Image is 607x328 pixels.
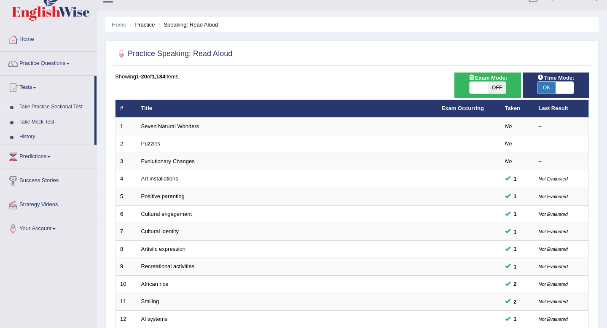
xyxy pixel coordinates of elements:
a: Strategy Videos [0,193,97,214]
span: Exam Mode: [465,73,510,82]
th: Title [137,100,437,118]
em: No [505,158,512,164]
small: Not Evaluated [539,212,568,217]
a: Al systems [141,316,168,322]
span: You can still take this question [510,262,520,271]
td: 11 [115,293,137,311]
td: 2 [115,135,137,153]
th: # [115,100,137,118]
a: Evolutionary Changes [141,158,195,164]
a: Cultural engagement [141,211,192,217]
div: – [539,140,584,148]
td: 5 [115,188,137,206]
a: African rice [141,281,169,287]
small: Not Evaluated [539,282,568,287]
span: You can still take this question [510,280,520,288]
small: Not Evaluated [539,299,568,304]
small: Not Evaluated [539,317,568,322]
small: Not Evaluated [539,229,568,234]
a: Cultural identity [141,228,179,234]
span: ON [537,82,556,94]
a: Practice Questions [0,52,97,73]
a: Take Mock Test [16,115,94,130]
small: Not Evaluated [539,264,568,269]
a: Artistic expression [141,246,185,252]
span: You can still take this question [510,175,520,183]
td: 7 [115,223,137,241]
a: Take Practice Sectional Test [16,99,94,115]
a: Recreational activities [141,263,194,269]
div: – [539,123,584,131]
div: Showing of items. [115,73,589,81]
span: OFF [488,82,506,94]
a: Success Stories [0,169,97,190]
span: You can still take this question [510,315,520,323]
a: Smiling [141,298,159,304]
a: Art installations [141,175,178,182]
span: You can still take this question [510,210,520,218]
span: Time Mode: [534,73,577,82]
td: 9 [115,258,137,276]
div: – [539,158,584,166]
a: Home [112,22,126,28]
span: You can still take this question [510,245,520,253]
em: No [505,123,512,129]
em: No [505,140,512,147]
small: Not Evaluated [539,247,568,252]
span: You can still take this question [510,192,520,201]
td: 12 [115,310,137,328]
td: 1 [115,118,137,135]
li: Speaking: Read Aloud [156,21,218,29]
a: Positive parenting [141,193,185,199]
th: Last Result [534,100,589,118]
td: 8 [115,240,137,258]
a: Seven Natural Wonders [141,123,199,129]
span: You can still take this question [510,227,520,236]
h2: Practice Speaking: Read Aloud [115,48,232,60]
a: History [16,129,94,145]
a: Puzzles [141,140,161,147]
div: Show exams occurring in exams [454,73,521,98]
b: 1-20 [136,73,147,80]
td: 4 [115,170,137,188]
th: Taken [500,100,534,118]
a: Predictions [0,145,97,166]
a: Home [0,28,97,49]
small: Not Evaluated [539,194,568,199]
td: 3 [115,153,137,170]
a: Tests [0,76,94,97]
a: Your Account [0,217,97,238]
a: Exam Occurring [442,105,484,111]
b: 1,184 [152,73,166,80]
span: You can still take this question [510,297,520,306]
small: Not Evaluated [539,176,568,181]
td: 6 [115,205,137,223]
li: Practice [128,21,155,29]
td: 10 [115,275,137,293]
